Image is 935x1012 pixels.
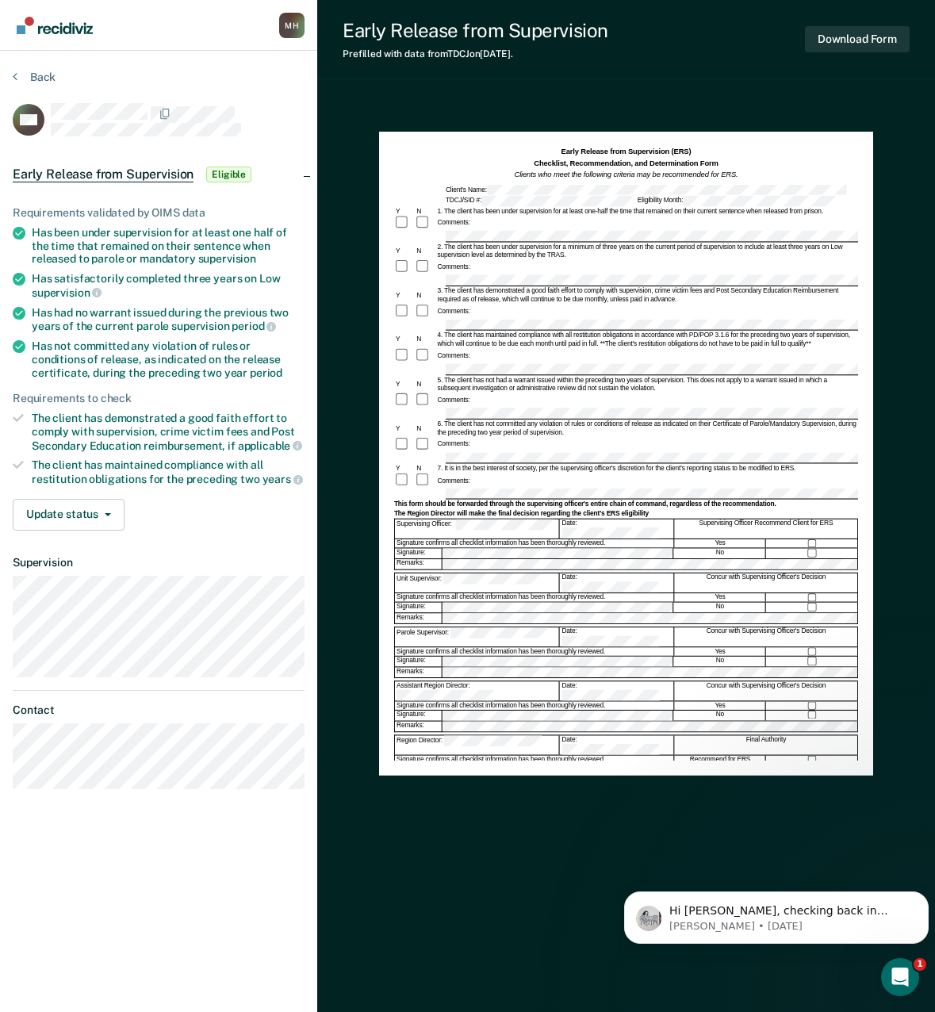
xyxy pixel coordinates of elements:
[32,306,305,333] div: Has had no warrant issued during the previous two years of the current parole supervision
[279,13,305,38] button: Profile dropdown button
[395,736,559,755] div: Region Director:
[13,392,305,405] div: Requirements to check
[675,549,766,559] div: No
[435,397,472,404] div: Comments:
[394,336,415,344] div: Y
[13,703,305,717] dt: Contact
[675,539,766,548] div: Yes
[435,308,472,316] div: Comments:
[675,701,766,710] div: Yes
[675,682,858,701] div: Concur with Supervising Officer's Decision
[514,170,738,178] em: Clients who meet the following criteria may be recommended for ERS.
[444,196,636,206] div: TDCJ/SID #:
[534,159,718,167] strong: Checklist, Recommendation, and Determination Form
[32,272,305,299] div: Has satisfactorily completed three years on Low
[395,603,443,613] div: Signature:
[435,243,858,259] div: 2. The client has been under supervision for a minimum of three years on the current period of su...
[395,711,443,721] div: Signature:
[343,48,608,59] div: Prefilled with data from TDCJ on [DATE] .
[675,519,858,539] div: Supervising Officer Recommend Client for ERS
[675,657,766,667] div: No
[415,465,435,473] div: N
[675,593,766,602] div: Yes
[394,500,858,508] div: This form should be forwarded through the supervising officer's entire chain of command, regardle...
[435,441,472,449] div: Comments:
[675,736,858,755] div: Final Authority
[394,465,415,473] div: Y
[395,593,674,602] div: Signature confirms all checklist information has been thoroughly reviewed.
[435,263,472,271] div: Comments:
[395,668,443,678] div: Remarks:
[435,287,858,304] div: 3. The client has demonstrated a good faith effort to comply with supervision, crime victim fees ...
[238,439,302,452] span: applicable
[675,647,766,656] div: Yes
[560,573,674,592] div: Date:
[206,167,251,182] span: Eligible
[343,19,608,42] div: Early Release from Supervision
[435,376,858,393] div: 5. The client has not had a warrant issued within the preceding two years of supervision. This do...
[32,226,305,266] div: Has been under supervision for at least one half of the time that remained on their sentence when...
[435,420,858,437] div: 6. The client has not committed any violation of rules or conditions of release as indicated on t...
[394,510,858,518] div: The Region Director will make the final decision regarding the client's ERS eligibility
[415,207,435,215] div: N
[435,207,858,215] div: 1. The client has been under supervision for at least one-half the time that remained on their cu...
[561,148,691,155] strong: Early Release from Supervision (ERS)
[675,603,766,613] div: No
[262,473,303,485] span: years
[17,17,93,34] img: Recidiviz
[636,196,837,206] div: Eligibility Month:
[394,380,415,388] div: Y
[395,722,443,732] div: Remarks:
[13,206,305,220] div: Requirements validated by OIMS data
[13,70,56,84] button: Back
[618,858,935,969] iframe: Intercom notifications message
[394,292,415,300] div: Y
[394,247,415,255] div: Y
[32,458,305,485] div: The client has maintained compliance with all restitution obligations for the preceding two
[198,252,256,265] span: supervision
[435,332,858,348] div: 4. The client has maintained compliance with all restitution obligations in accordance with PD/PO...
[395,682,559,701] div: Assistant Region Director:
[560,519,674,539] div: Date:
[675,573,858,592] div: Concur with Supervising Officer's Decision
[395,755,674,764] div: Signature confirms all checklist information has been thoroughly reviewed.
[250,366,282,379] span: period
[435,352,472,360] div: Comments:
[13,499,125,531] button: Update status
[914,958,926,971] span: 1
[805,26,910,52] button: Download Form
[395,539,674,548] div: Signature confirms all checklist information has been thoroughly reviewed.
[675,628,858,647] div: Concur with Supervising Officer's Decision
[13,556,305,569] dt: Supervision
[232,320,276,332] span: period
[881,958,919,996] iframe: Intercom live chat
[415,336,435,344] div: N
[415,380,435,388] div: N
[394,424,415,432] div: Y
[279,13,305,38] div: M H
[395,519,559,539] div: Supervising Officer:
[560,682,674,701] div: Date:
[560,736,674,755] div: Date:
[435,477,472,485] div: Comments:
[435,219,472,227] div: Comments:
[444,185,848,195] div: Client's Name:
[560,628,674,647] div: Date:
[395,573,559,592] div: Unit Supervisor:
[13,167,194,182] span: Early Release from Supervision
[395,614,443,624] div: Remarks:
[394,207,415,215] div: Y
[395,657,443,667] div: Signature:
[395,701,674,710] div: Signature confirms all checklist information has been thoroughly reviewed.
[32,412,305,452] div: The client has demonstrated a good faith effort to comply with supervision, crime victim fees and...
[395,560,443,570] div: Remarks:
[415,424,435,432] div: N
[415,247,435,255] div: N
[395,628,559,647] div: Parole Supervisor:
[395,549,443,559] div: Signature:
[675,711,766,721] div: No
